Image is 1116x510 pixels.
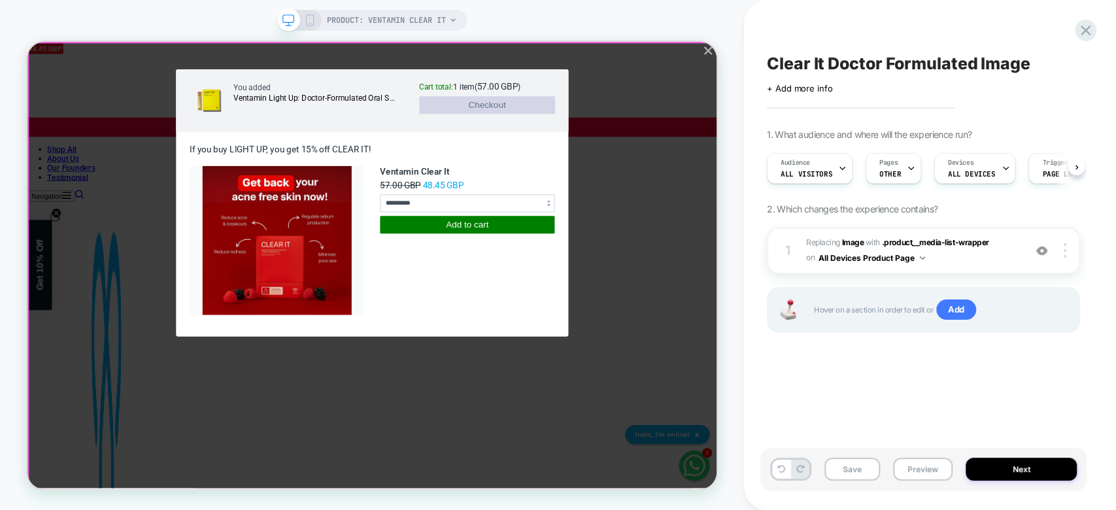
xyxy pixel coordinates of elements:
span: .product__media-list-wrapper [882,237,989,247]
span: ALL DEVICES [948,169,995,178]
span: 48.45 GBP [527,184,581,198]
img: close [1064,243,1066,258]
h3: If you buy LIGHT UP, you get 15% off CLEAR IT! [216,136,703,150]
h4: Ventamin Clear It [470,165,703,179]
span: Clear It Doctor Formulated Image [767,54,1030,73]
a: Cart total: [522,54,567,66]
button: Add to cart [470,232,703,256]
span: PRODUCT: Ventamin Clear It [327,10,446,31]
span: + Add more info [767,83,832,93]
button: Checkout [522,73,703,96]
span: OTHER [879,169,901,178]
button: Save [824,458,880,481]
img: down arrow [920,256,925,260]
button: Preview [893,458,953,481]
button: Next [966,458,1077,481]
span: Add [936,299,976,320]
span: 1. What audience and where will the experience run? [767,129,972,140]
span: 57.00 GBP [470,184,524,198]
a: You added [275,54,324,67]
b: Image [841,237,864,247]
strong: Ventamin Light Up: Doctor-Formulated Oral Skincare - Single Box [275,69,492,81]
a: Ventamin Clear It 57.00 GBP 48.45 GBP [470,165,703,198]
span: 1 item [567,54,596,66]
span: Page Load [1042,169,1081,178]
button: All Devices Product Page [819,250,925,266]
span: Trigger [1042,158,1068,167]
span: 2. Which changes the experience contains? [767,203,938,214]
span: Hover on a section in order to edit or [814,299,1066,320]
span: on [806,250,815,265]
img: Joystick [775,299,801,320]
span: WITH [866,237,880,247]
span: 57.00 GBP [600,52,654,66]
img: Ventamin Light Up: Doctor-Formulated Oral Skincare - Single Box [216,52,268,105]
span: Devices [948,158,973,167]
span: Audience [781,158,810,167]
span: ( ) [596,54,658,66]
span: Replacing [806,237,864,247]
span: All Visitors [781,169,832,178]
div: 1 [781,239,794,262]
img: crossed eye [1036,245,1047,256]
span: Pages [879,158,898,167]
